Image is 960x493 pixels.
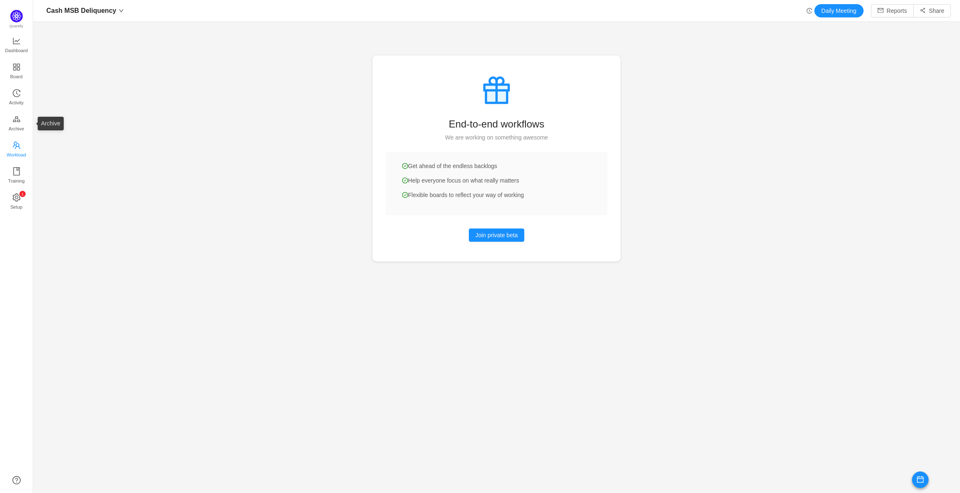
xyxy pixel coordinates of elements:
span: Activity [9,94,24,111]
a: Dashboard [12,37,21,54]
span: Training [8,173,24,189]
a: Board [12,63,21,80]
img: Quantify [10,10,23,22]
span: Cash MSB Deliquency [46,4,116,17]
i: icon: down [119,8,124,13]
a: Activity [12,89,21,106]
span: Board [10,68,23,85]
button: icon: mailReports [871,4,914,17]
i: icon: team [12,141,21,149]
i: icon: appstore [12,63,21,71]
p: 1 [21,191,23,197]
a: icon: settingSetup [12,194,21,210]
button: icon: calendar [912,471,929,488]
span: Setup [10,199,22,215]
a: Workload [12,142,21,158]
a: Training [12,168,21,184]
i: icon: line-chart [12,37,21,45]
span: Workload [7,147,26,163]
i: icon: book [12,167,21,176]
a: icon: question-circle [12,476,21,484]
button: icon: share-altShare [913,4,951,17]
i: icon: gold [12,115,21,123]
span: Archive [9,120,24,137]
i: icon: history [806,8,812,14]
button: Join private beta [469,228,525,242]
a: Archive [12,115,21,132]
button: Daily Meeting [814,4,864,17]
i: icon: setting [12,193,21,202]
sup: 1 [19,191,26,197]
i: icon: history [12,89,21,97]
span: Dashboard [5,42,28,59]
span: Quantify [10,24,24,28]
